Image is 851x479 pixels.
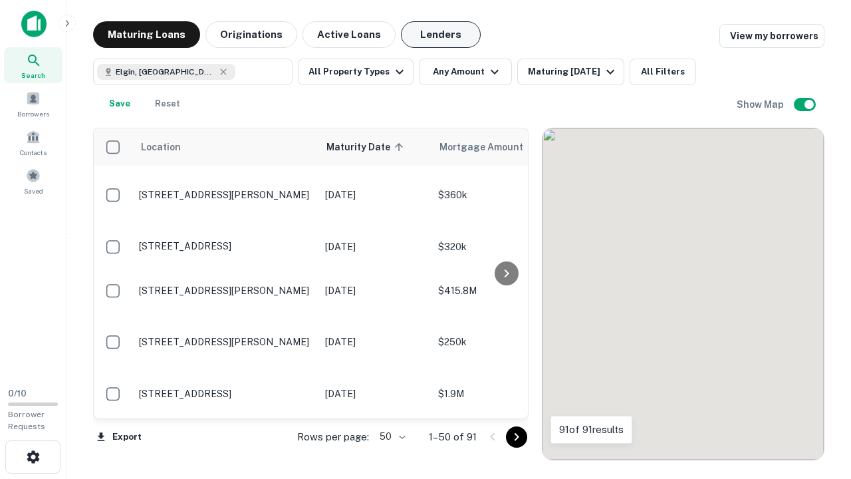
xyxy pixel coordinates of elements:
span: Borrowers [17,108,49,119]
a: Search [4,47,62,83]
a: Borrowers [4,86,62,122]
p: $360k [438,188,571,202]
span: Saved [24,186,43,196]
span: Borrower Requests [8,410,45,431]
a: Saved [4,163,62,199]
button: Any Amount [419,59,512,85]
a: Contacts [4,124,62,160]
p: [STREET_ADDRESS][PERSON_NAME] [139,336,312,348]
p: 91 of 91 results [559,422,624,438]
div: 0 0 [543,128,824,460]
th: Mortgage Amount [431,128,578,166]
th: Maturity Date [318,128,431,166]
p: [DATE] [325,283,425,298]
p: [STREET_ADDRESS][PERSON_NAME] [139,285,312,297]
p: [DATE] [325,335,425,349]
p: $250k [438,335,571,349]
th: Location [132,128,318,166]
span: Contacts [20,147,47,158]
button: Maturing [DATE] [517,59,624,85]
button: Export [93,427,145,447]
button: Reset [146,90,189,117]
p: [STREET_ADDRESS][PERSON_NAME] [139,189,312,201]
button: All Filters [630,59,696,85]
button: Go to next page [506,426,527,448]
button: Lenders [401,21,481,48]
iframe: Chat Widget [785,373,851,436]
button: Maturing Loans [93,21,200,48]
div: 50 [374,427,408,446]
span: Mortgage Amount [439,139,541,155]
h6: Show Map [737,97,786,112]
button: Save your search to get updates of matches that match your search criteria. [98,90,141,117]
span: Maturity Date [326,139,408,155]
p: [DATE] [325,387,425,401]
button: Originations [205,21,297,48]
p: 1–50 of 91 [429,429,477,445]
p: Rows per page: [297,429,369,445]
p: $1.9M [438,387,571,401]
p: $320k [438,239,571,254]
p: $415.8M [438,283,571,298]
img: capitalize-icon.png [21,11,47,37]
button: Active Loans [303,21,396,48]
p: [DATE] [325,188,425,202]
div: Maturing [DATE] [528,64,618,80]
p: [STREET_ADDRESS] [139,388,312,400]
span: Location [140,139,181,155]
span: 0 / 10 [8,389,27,399]
p: [STREET_ADDRESS] [139,240,312,252]
span: Elgin, [GEOGRAPHIC_DATA], [GEOGRAPHIC_DATA] [116,66,215,78]
p: [DATE] [325,239,425,254]
button: All Property Types [298,59,414,85]
span: Search [21,70,45,80]
a: View my borrowers [719,24,824,48]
